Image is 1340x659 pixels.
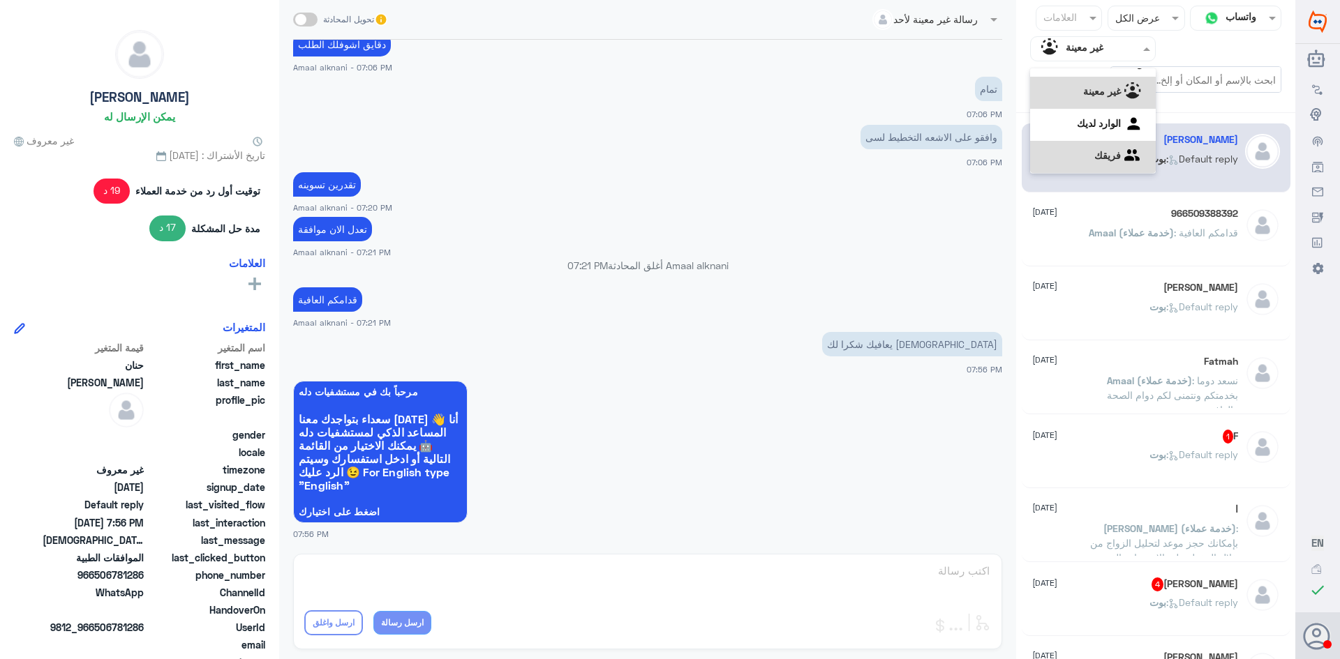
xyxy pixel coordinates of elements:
[147,515,265,530] span: last_interaction
[147,462,265,477] span: timezone
[1245,282,1280,317] img: defaultAdmin.png
[43,375,144,390] span: الغامدي
[191,221,260,236] span: مدة حل المشكلة
[1149,301,1166,312] span: بوت
[1032,429,1057,441] span: [DATE]
[1032,577,1057,589] span: [DATE]
[147,497,265,512] span: last_visited_flow
[1111,67,1281,92] input: ابحث بالإسم أو المكان أو إلخ..
[1309,582,1326,598] i: check
[147,393,265,425] span: profile_pic
[293,217,372,241] p: 21/8/2025, 7:21 PM
[1136,58,1149,70] b: كل
[94,179,131,204] span: 19 د
[1152,577,1163,591] span: 4
[43,620,144,635] span: 9812_966506781286
[1204,356,1238,368] h5: Fatmah
[861,125,1002,149] p: 21/8/2025, 7:06 PM
[147,358,265,372] span: first_name
[299,506,462,517] span: اضغط على اختيارك
[1166,301,1238,312] span: : Default reply
[147,585,265,600] span: ChannelId
[1174,227,1238,238] span: : قدامكم العافية
[1083,85,1121,97] b: غير معينة
[299,386,462,397] span: مرحباً بك في مستشفيات دله
[1245,430,1280,464] img: defaultAdmin.png
[1124,82,1145,103] img: Unassigned.svg
[1166,596,1238,608] span: : Default reply
[43,568,144,582] span: 966506781286
[1149,153,1166,165] span: بوت
[43,533,144,547] span: الله يعافيك شكرا لك
[43,358,144,372] span: حنان
[1166,448,1238,460] span: : Default reply
[1103,522,1236,534] span: [PERSON_NAME] (خدمة عملاء)
[1171,208,1238,220] h5: 966509388392
[373,611,431,635] button: ارسل رسالة
[1245,134,1280,169] img: defaultAdmin.png
[1245,208,1280,243] img: defaultAdmin.png
[1077,117,1121,129] b: الوارد لديك
[147,550,265,565] span: last_clicked_button
[147,620,265,635] span: UserId
[293,317,391,328] span: Amaal alknani - 07:21 PM
[323,13,374,26] span: تحويل المحادثة
[1309,10,1327,33] img: Widebot Logo
[147,480,265,494] span: signup_date
[147,375,265,390] span: last_name
[1124,146,1145,167] img: yourTeam.svg
[293,258,1002,273] p: Amaal alknani أغلق المحادثة
[293,32,391,56] p: 21/8/2025, 7:06 PM
[1245,503,1280,538] img: defaultAdmin.png
[229,257,265,269] h6: العلامات
[1245,356,1280,391] img: defaultAdmin.png
[14,148,265,162] span: تاريخ الأشتراك : [DATE]
[1152,577,1238,591] h5: Noura Alhaj
[109,393,144,427] img: defaultAdmin.png
[975,77,1002,101] p: 21/8/2025, 7:06 PM
[14,133,74,148] span: غير معروف
[1032,501,1057,514] span: [DATE]
[116,31,163,78] img: defaultAdmin.png
[1041,38,1062,59] img: Unassigned.svg
[1166,153,1238,165] span: : Default reply
[293,172,361,197] p: 21/8/2025, 7:20 PM
[1032,354,1057,366] span: [DATE]
[967,158,1002,167] span: 07:06 PM
[293,528,329,540] span: 07:56 PM
[147,637,265,652] span: email
[967,365,1002,374] span: 07:56 PM
[1311,536,1324,550] button: EN
[1245,577,1280,612] img: defaultAdmin.png
[1311,536,1324,549] span: EN
[1052,66,1110,107] span: من الأحدث للأقدم
[43,550,144,565] span: الموافقات الطبية
[822,332,1002,356] p: 21/8/2025, 7:56 PM
[1149,448,1166,460] span: بوت
[567,259,608,271] span: 07:21 PM
[293,287,362,312] p: 21/8/2025, 7:21 PM
[293,61,392,73] span: Amaal alknani - 07:06 PM
[43,515,144,530] span: 2025-08-21T16:56:28.95Z
[43,480,144,494] span: 2025-07-20T11:17:54.601Z
[147,603,265,617] span: HandoverOn
[293,202,392,213] span: Amaal alknani - 07:20 PM
[1163,134,1238,146] h5: حنان الغامدي
[147,445,265,460] span: locale
[1107,374,1238,416] span: : نسعد دوما بخدمتكم ونتمنى لكم دوام الصحة والعافية
[1089,227,1174,238] span: Amaal (خدمة عملاء)
[1032,280,1057,292] span: [DATE]
[1304,623,1331,649] button: الصورة الشخصية
[299,412,462,492] span: سعداء بتواجدك معنا [DATE] 👋 أنا المساعد الذكي لمستشفيات دله 🤖 يمكنك الاختيار من القائمة التالية أ...
[147,568,265,582] span: phone_number
[43,497,144,512] span: Default reply
[89,89,190,105] h5: [PERSON_NAME]
[43,637,144,652] span: null
[1041,10,1077,28] div: العلامات
[1094,149,1121,161] b: فريقك
[43,445,144,460] span: null
[967,109,1002,119] span: 07:06 PM
[1124,114,1145,135] img: yourInbox.svg
[1223,430,1233,444] span: 1
[1032,206,1057,218] span: [DATE]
